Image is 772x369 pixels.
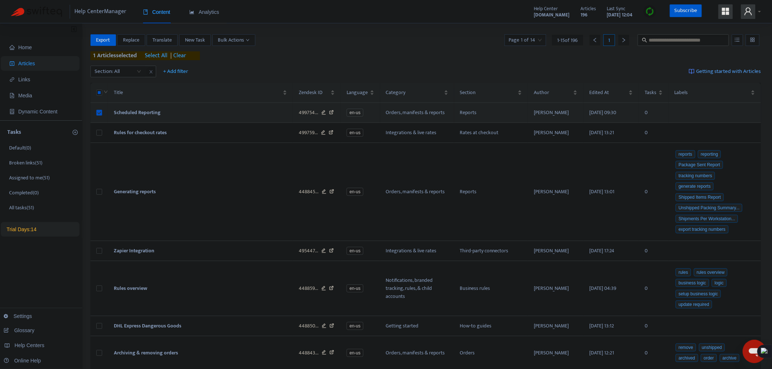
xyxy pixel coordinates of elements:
td: [PERSON_NAME] [528,241,583,261]
span: Unshipped Packing Summary... [676,204,742,212]
span: en-us [347,349,363,357]
span: order [701,354,717,362]
span: Labels [675,89,750,97]
span: Rules for checkout rates [114,128,167,137]
span: account-book [9,61,15,66]
span: generate reports [676,182,714,190]
td: 0 [639,143,668,241]
span: Archiving & removing orders [114,349,178,357]
img: sync.dc5367851b00ba804db3.png [645,7,655,16]
td: How-to guides [454,316,528,336]
span: reports [676,150,695,158]
td: 0 [639,241,668,261]
span: Articles [581,5,596,13]
strong: [DATE] 12:04 [607,11,633,19]
th: Category [380,83,454,103]
p: Default ( 0 ) [9,144,31,152]
span: Package Sent Report [676,161,723,169]
span: down [104,90,108,94]
span: Rules overview [114,284,147,292]
span: Language [347,89,368,97]
span: rules overview [694,268,728,276]
span: select all [145,51,168,60]
th: Zendesk ID [293,83,341,103]
th: Edited At [583,83,639,103]
span: Last Sync [607,5,626,13]
span: Title [114,89,281,97]
div: 1 [603,34,615,46]
span: Export [96,36,110,44]
td: Reports [454,143,528,241]
span: Translate [153,36,172,44]
th: Title [108,83,293,103]
span: 448845 ... [299,188,319,196]
span: appstore [721,7,730,16]
span: setup business logic [676,290,721,298]
td: Rates at checkout [454,123,528,143]
span: Zapier Integration [114,246,154,255]
td: Getting started [380,316,454,336]
span: Help Centers [15,342,45,348]
td: [PERSON_NAME] [528,143,583,241]
th: Labels [669,83,761,103]
span: tracking numbers [676,172,715,180]
button: Export [90,34,116,46]
span: Help Center [534,5,558,13]
a: Settings [4,313,32,319]
span: logic [712,279,727,287]
span: Category [386,89,443,97]
th: Language [341,83,380,103]
td: [PERSON_NAME] [528,123,583,143]
span: close [146,67,156,76]
span: business logic [676,279,709,287]
span: container [9,109,15,114]
span: [DATE] 04:39 [589,284,616,292]
span: [DATE] 13:01 [589,187,614,196]
button: Bulk Actionsdown [212,34,255,46]
span: [DATE] 12:21 [589,349,614,357]
th: Tasks [639,83,668,103]
span: export tracking numbers [676,225,729,233]
span: Replace [123,36,139,44]
button: Translate [147,34,178,46]
span: down [246,38,250,42]
span: Author [534,89,572,97]
span: Tasks [645,89,657,97]
span: rules [676,268,691,276]
span: DHL Express Dangerous Goods [114,322,181,330]
span: reporting [698,150,721,158]
th: Section [454,83,528,103]
iframe: Button to launch messaging window [743,340,766,363]
span: 499759 ... [299,129,318,137]
th: Author [528,83,583,103]
td: Integrations & live rates [380,241,454,261]
span: en-us [347,188,363,196]
a: Online Help [4,358,41,364]
span: 495447 ... [299,247,318,255]
td: Third-party connectors [454,241,528,261]
a: Glossary [4,327,34,333]
span: 499754 ... [299,109,318,117]
button: New Task [179,34,211,46]
span: archived [676,354,698,362]
span: link [9,77,15,82]
button: + Add filter [158,66,194,77]
td: Notifications, branded tracking, rules, & child accounts [380,261,454,316]
span: en-us [347,284,363,292]
td: Reports [454,103,528,123]
span: remove [676,343,696,351]
td: [PERSON_NAME] [528,316,583,336]
td: [PERSON_NAME] [528,103,583,123]
span: left [592,38,598,43]
a: Getting started with Articles [689,66,761,77]
span: + Add filter [163,67,189,76]
span: Analytics [189,9,219,15]
span: | [170,51,172,61]
span: [DATE] 13:21 [589,128,614,137]
span: update required [676,300,712,308]
span: Section [460,89,517,97]
td: Orders, manifests & reports [380,103,454,123]
strong: 196 [581,11,588,19]
span: en-us [347,129,363,137]
span: unordered-list [735,37,740,42]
